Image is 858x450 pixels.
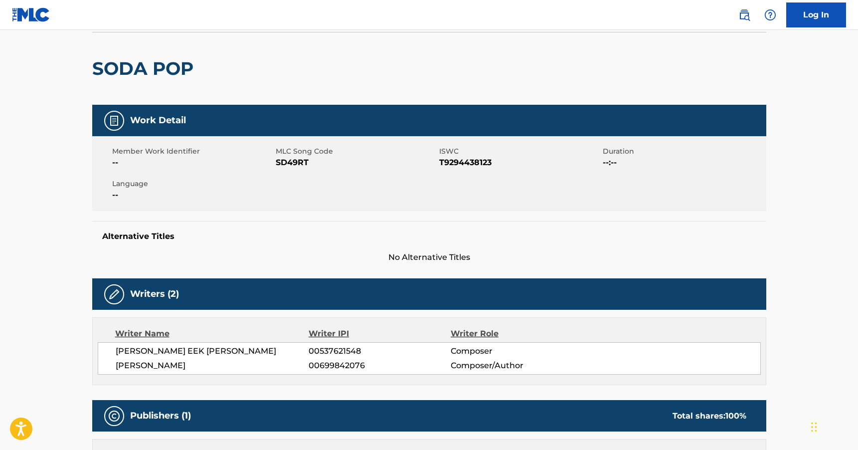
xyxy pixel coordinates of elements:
[309,328,451,340] div: Writer IPI
[92,251,766,263] span: No Alternative Titles
[115,328,309,340] div: Writer Name
[309,345,450,357] span: 00537621548
[808,402,858,450] div: Widget de chat
[112,189,273,201] span: --
[108,410,120,422] img: Publishers
[725,411,746,421] span: 100 %
[116,345,309,357] span: [PERSON_NAME] EEK [PERSON_NAME]
[760,5,780,25] div: Help
[673,410,746,422] div: Total shares:
[116,360,309,372] span: [PERSON_NAME]
[108,288,120,300] img: Writers
[811,412,817,442] div: Glisser
[112,179,273,189] span: Language
[439,157,600,169] span: T9294438123
[92,57,198,80] h2: SODA POP
[786,2,846,27] a: Log In
[451,345,580,357] span: Composer
[738,9,750,21] img: search
[108,115,120,127] img: Work Detail
[130,115,186,126] h5: Work Detail
[112,157,273,169] span: --
[603,146,764,157] span: Duration
[276,157,437,169] span: SD49RT
[439,146,600,157] span: ISWC
[12,7,50,22] img: MLC Logo
[276,146,437,157] span: MLC Song Code
[603,157,764,169] span: --:--
[130,410,191,422] h5: Publishers (1)
[451,360,580,372] span: Composer/Author
[808,402,858,450] iframe: Chat Widget
[130,288,179,300] h5: Writers (2)
[764,9,776,21] img: help
[112,146,273,157] span: Member Work Identifier
[102,231,756,241] h5: Alternative Titles
[451,328,580,340] div: Writer Role
[309,360,450,372] span: 00699842076
[734,5,754,25] a: Public Search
